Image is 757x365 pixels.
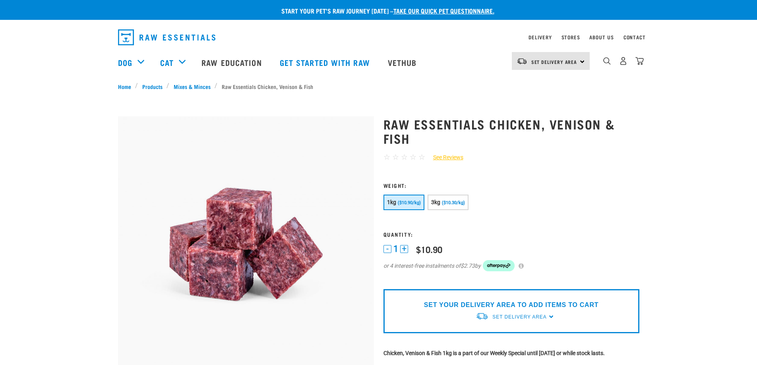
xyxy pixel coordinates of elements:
h1: Raw Essentials Chicken, Venison & Fish [383,117,639,145]
span: 1kg [387,199,397,205]
span: 3kg [431,199,441,205]
h3: Weight: [383,182,639,188]
a: About Us [589,36,614,39]
div: or 4 interest-free instalments of by [383,260,639,271]
span: ☆ [392,153,399,162]
img: Raw Essentials Logo [118,29,215,45]
span: ($10.30/kg) [442,200,465,205]
button: + [400,245,408,253]
a: Products [138,82,167,91]
span: Set Delivery Area [492,314,546,320]
a: Raw Education [194,46,271,78]
strong: Chicken, Venison & Fish 1kg is a part of our Weekly Special until [DATE] or while stock lasts. [383,350,605,356]
button: 3kg ($10.30/kg) [428,195,469,210]
a: Home [118,82,136,91]
nav: breadcrumbs [118,82,639,91]
a: Cat [160,56,174,68]
a: Delivery [529,36,552,39]
span: ☆ [418,153,425,162]
img: Afterpay [483,260,515,271]
p: SET YOUR DELIVERY AREA TO ADD ITEMS TO CART [424,300,598,310]
img: van-moving.png [517,58,527,65]
a: Dog [118,56,132,68]
span: ($10.90/kg) [398,200,421,205]
span: ☆ [410,153,416,162]
a: Mixes & Minces [169,82,215,91]
span: 1 [393,245,398,253]
span: ☆ [401,153,408,162]
img: home-icon@2x.png [635,57,644,65]
a: take our quick pet questionnaire. [393,9,494,12]
a: Contact [623,36,646,39]
div: $10.90 [416,244,442,254]
button: 1kg ($10.90/kg) [383,195,424,210]
img: home-icon-1@2x.png [603,57,611,65]
a: Vethub [380,46,427,78]
h3: Quantity: [383,231,639,237]
button: - [383,245,391,253]
a: Get started with Raw [272,46,380,78]
nav: dropdown navigation [112,26,646,48]
span: $2.73 [461,262,475,270]
span: Set Delivery Area [531,60,577,63]
a: See Reviews [425,153,463,162]
img: van-moving.png [476,312,488,321]
a: Stores [561,36,580,39]
img: user.png [619,57,627,65]
span: ☆ [383,153,390,162]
